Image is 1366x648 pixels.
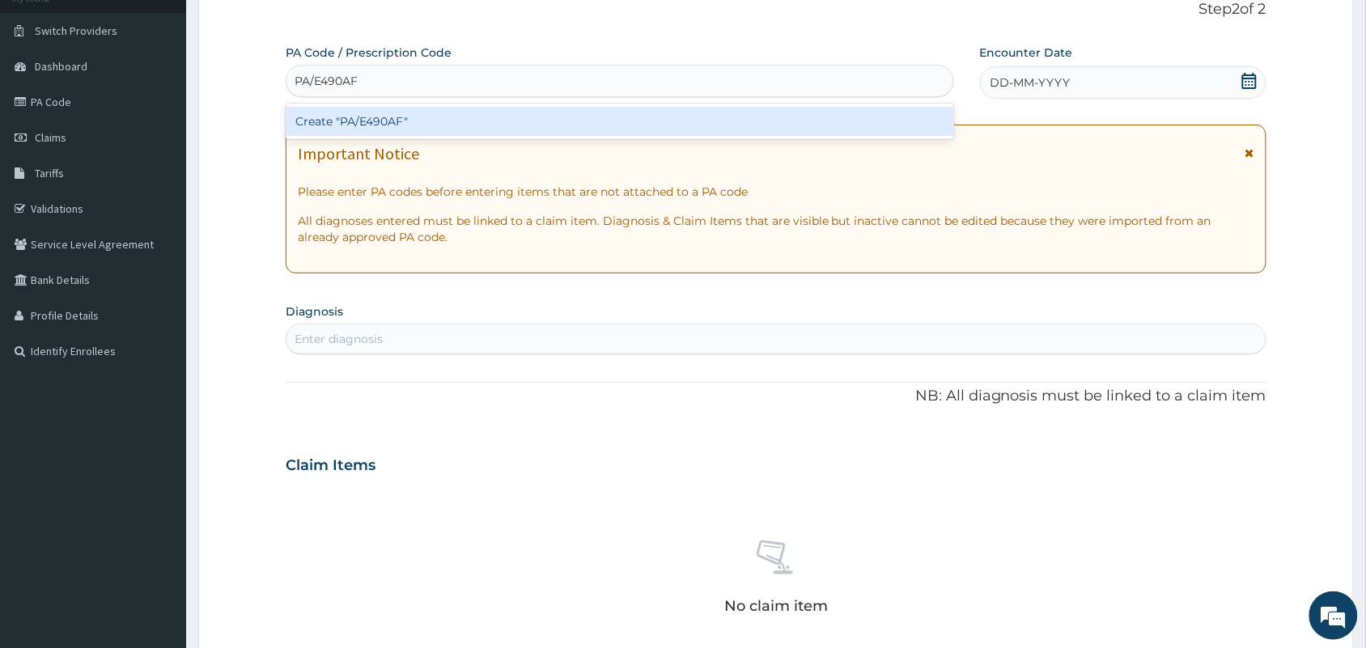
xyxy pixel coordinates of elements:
p: Step 2 of 2 [286,1,1266,19]
h1: Important Notice [298,145,419,163]
p: All diagnoses entered must be linked to a claim item. Diagnosis & Claim Items that are visible bu... [298,213,1254,245]
textarea: Type your message and hit 'Enter' [8,442,308,498]
span: Claims [35,130,66,145]
label: PA Code / Prescription Code [286,44,452,61]
p: Please enter PA codes before entering items that are not attached to a PA code [298,184,1254,200]
div: Create "PA/E490AF" [286,107,954,136]
p: No claim item [724,598,828,614]
span: We're online! [94,204,223,367]
span: DD-MM-YYYY [991,74,1071,91]
div: Chat with us now [84,91,272,112]
div: Minimize live chat window [265,8,304,47]
label: Encounter Date [980,44,1073,61]
span: Tariffs [35,166,64,180]
span: Switch Providers [35,23,117,38]
h3: Claim Items [286,457,375,475]
div: Enter diagnosis [295,331,383,347]
p: NB: All diagnosis must be linked to a claim item [286,386,1266,407]
span: Dashboard [35,59,87,74]
img: d_794563401_company_1708531726252_794563401 [30,81,66,121]
label: Diagnosis [286,303,343,320]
